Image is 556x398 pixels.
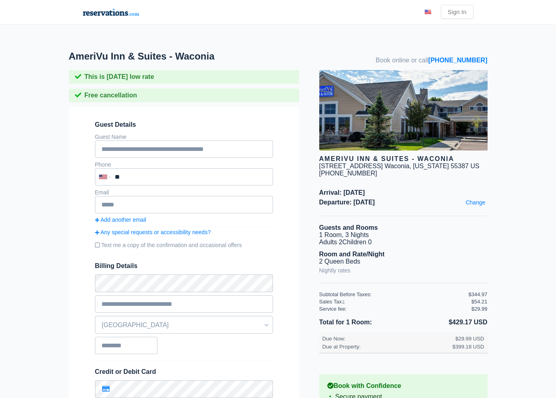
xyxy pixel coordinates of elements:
label: Email [95,189,109,196]
div: Sales Tax: [319,299,469,305]
li: $429.17 USD [403,317,488,328]
b: Book with Confidence [327,382,480,390]
label: Guest Name [95,134,127,140]
span: Arrival: [DATE] [319,189,488,196]
div: [PHONE_NUMBER] [319,170,488,177]
span: Credit or Debit Card [95,368,156,375]
b: Room and Rate/Night [319,251,385,258]
a: Change [463,197,487,208]
a: [PHONE_NUMBER] [428,57,488,64]
div: Subtotal Before Taxes: [319,291,469,297]
div: Free cancellation [69,89,299,102]
h1: AmeriVu Inn & Suites - Waconia [69,51,319,62]
span: Guest Details [95,121,273,128]
li: 2 Queen Beds [319,258,488,265]
div: Due at Property: [322,344,453,350]
li: 1 Room, 3 Nights [319,231,488,239]
span: Waconia, [384,163,411,169]
div: United States: +1 [96,169,113,185]
div: $344.97 [469,291,488,297]
span: Billing Details [95,262,273,270]
div: $399.18 USD [453,344,484,350]
div: Service fee: [319,306,469,312]
div: AmeriVu Inn & Suites - Waconia [319,155,488,163]
div: This is [DATE] low rate [69,70,299,84]
li: Adults 2 [319,239,488,246]
span: [US_STATE] [413,163,449,169]
div: $29.99 USD [455,336,484,342]
li: Total for 1 Room: [319,317,403,328]
span: Book online or call [376,57,487,64]
span: Children 0 [342,239,372,245]
a: Sign In [441,5,473,19]
img: Reservations.com_Logo_Blue.png [83,8,139,16]
div: [STREET_ADDRESS] [319,163,383,170]
img: hotel image [319,70,488,151]
label: Phone [95,161,111,168]
div: $29.99 [471,306,488,312]
span: [GEOGRAPHIC_DATA] [95,318,273,332]
label: Text me a copy of the confirmation and occasional offers [95,239,273,252]
a: Nightly rates [319,265,351,276]
div: $54.21 [471,299,488,305]
span: Departure: [DATE] [319,199,488,206]
span: US [470,163,479,169]
a: Any special requests or accessibility needs? [95,229,273,235]
div: Due Now: [322,336,453,342]
a: Add another email [95,217,273,223]
b: Guests and Rooms [319,224,378,231]
span: 55387 [451,163,469,169]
